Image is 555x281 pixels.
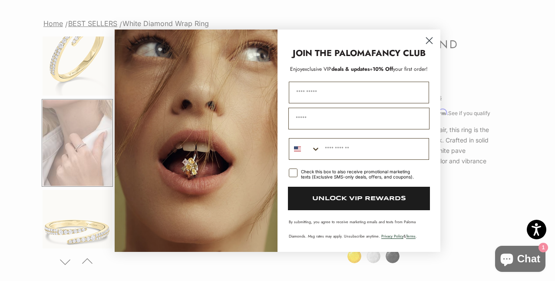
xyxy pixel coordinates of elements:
span: & . [381,233,417,239]
span: deals & updates [302,65,370,73]
img: United States [294,145,301,152]
input: Email [288,108,429,129]
p: By submitting, you agree to receive marketing emails and texts from Paloma Diamonds. Msg rates ma... [289,219,429,239]
span: + your first order! [370,65,428,73]
button: Search Countries [289,139,320,159]
button: UNLOCK VIP REWARDS [288,187,430,210]
button: Close dialog [422,33,437,48]
input: Phone Number [320,139,429,159]
a: Privacy Policy [381,233,403,239]
a: Terms [406,233,416,239]
strong: JOIN THE PALOMA [293,47,371,60]
span: exclusive VIP [302,65,331,73]
div: Check this box to also receive promotional marketing texts (Exclusive SMS-only deals, offers, and... [301,169,419,179]
strong: FANCY CLUB [371,47,426,60]
img: Loading... [115,30,277,252]
span: 10% Off [373,65,393,73]
span: Enjoy [290,65,302,73]
input: First Name [289,82,429,103]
